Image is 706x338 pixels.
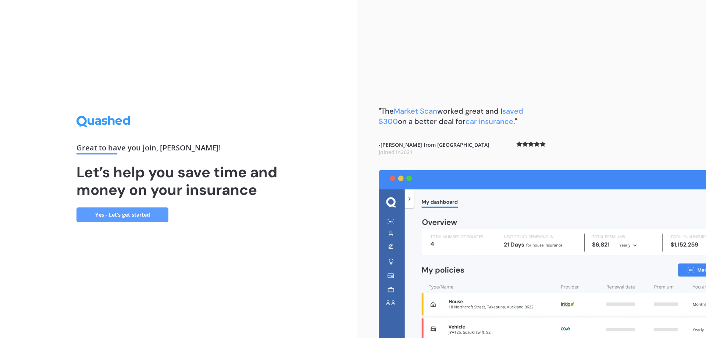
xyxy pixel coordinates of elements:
h1: Let’s help you save time and money on your insurance [76,163,280,199]
img: dashboard.webp [379,170,706,338]
span: Joined in 2021 [379,149,413,156]
b: "The worked great and I on a better deal for ." [379,106,523,126]
div: Great to have you join , [PERSON_NAME] ! [76,144,280,154]
span: Market Scan [394,106,437,116]
a: Yes - Let’s get started [76,207,168,222]
span: saved $300 [379,106,523,126]
b: - [PERSON_NAME] from [GEOGRAPHIC_DATA] [379,141,489,156]
span: car insurance [466,117,513,126]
